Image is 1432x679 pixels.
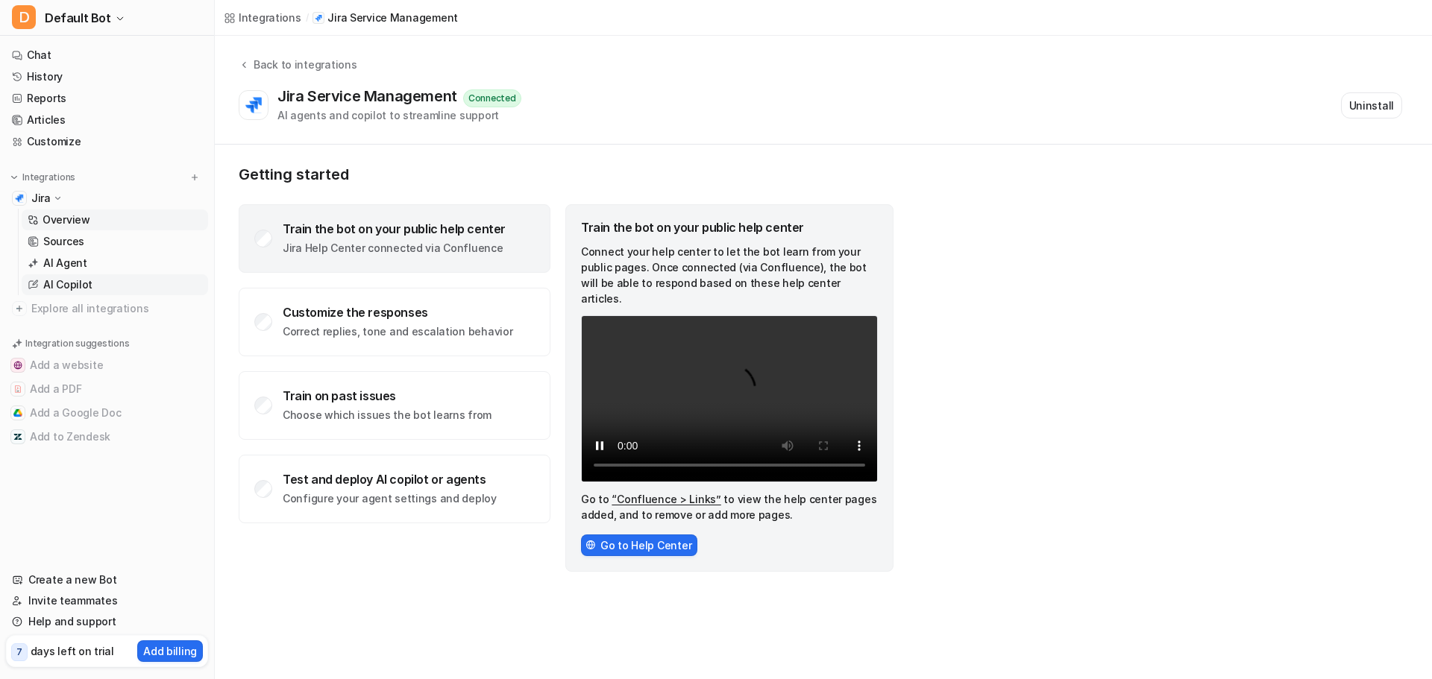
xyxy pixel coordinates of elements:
[22,209,208,230] a: Overview
[585,540,596,550] img: HelpCenterIcon
[612,493,720,505] a: “Confluence > Links”
[22,274,208,295] a: AI Copilot
[137,640,203,662] button: Add billing
[31,297,202,320] span: Explore all integrations
[31,643,114,659] p: days left on trial
[6,590,208,611] a: Invite teammates
[43,277,92,292] p: AI Copilot
[6,170,80,185] button: Integrations
[6,45,208,66] a: Chat
[249,57,357,72] div: Back to integrations
[283,324,512,339] p: Correct replies, tone and escalation behavior
[22,171,75,183] p: Integrations
[283,388,492,403] div: Train on past issues
[283,305,512,320] div: Customize the responses
[12,5,36,29] span: D
[6,88,208,109] a: Reports
[581,491,878,522] p: Go to to view the help center pages added, and to remove or add more pages.
[6,66,208,87] a: History
[22,231,208,252] a: Sources
[327,10,458,25] p: Jira Service Management
[6,353,208,377] button: Add a websiteAdd a website
[313,10,458,25] a: Jira Service Management
[6,298,208,319] a: Explore all integrations
[9,172,19,183] img: expand menu
[239,57,357,87] button: Back to integrations
[189,172,200,183] img: menu_add.svg
[22,253,208,274] a: AI Agent
[283,472,497,487] div: Test and deploy AI copilot or agents
[13,408,22,417] img: Add a Google Doc
[12,301,27,316] img: explore all integrations
[13,361,22,370] img: Add a website
[6,611,208,632] a: Help and support
[1341,92,1402,119] button: Uninstall
[13,385,22,394] img: Add a PDF
[25,337,129,350] p: Integration suggestions
[581,534,697,556] button: Go to Help Center
[31,191,51,206] p: Jira
[277,87,463,105] div: Jira Service Management
[143,643,197,659] p: Add billing
[13,432,22,441] img: Add to Zendesk
[224,10,301,25] a: Integrations
[15,194,24,203] img: Jira
[581,315,878,482] video: Your browser does not support the video tag.
[16,645,22,659] p: 7
[283,491,497,506] p: Configure your agent settings and deploy
[283,221,506,236] div: Train the bot on your public help center
[6,110,208,130] a: Articles
[43,256,87,271] p: AI Agent
[463,89,521,107] div: Connected
[277,107,521,123] div: AI agents and copilot to streamline support
[6,401,208,425] button: Add a Google DocAdd a Google Doc
[283,241,506,256] p: Jira Help Center connected via Confluence
[283,408,492,423] p: Choose which issues the bot learns from
[6,569,208,590] a: Create a new Bot
[306,11,309,25] span: /
[6,377,208,401] button: Add a PDFAdd a PDF
[6,131,208,152] a: Customize
[43,212,90,227] p: Overview
[43,234,84,249] p: Sources
[6,425,208,449] button: Add to ZendeskAdd to Zendesk
[581,220,878,235] div: Train the bot on your public help center
[45,7,111,28] span: Default Bot
[581,244,878,306] p: Connect your help center to let the bot learn from your public pages. Once connected (via Conflue...
[239,165,895,183] p: Getting started
[239,10,301,25] div: Integrations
